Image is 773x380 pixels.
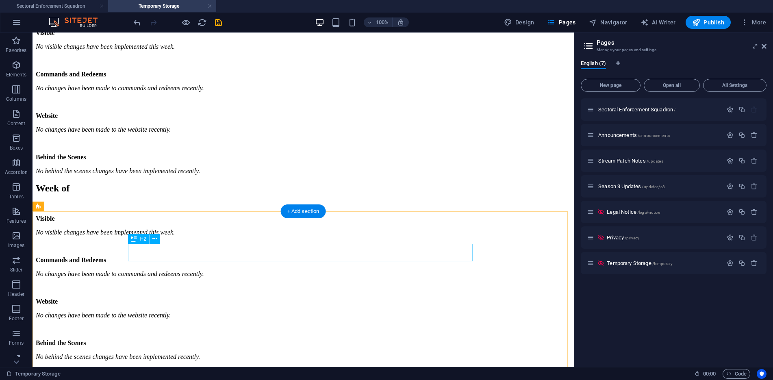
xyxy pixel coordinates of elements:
button: save [213,17,223,27]
img: Editor Logo [47,17,108,27]
span: English (7) [581,59,606,70]
span: / [674,108,675,112]
div: Settings [727,132,734,139]
i: Reload page [198,18,207,27]
span: Pages [547,18,575,26]
button: Open all [644,79,700,92]
div: Remove [751,157,758,164]
div: Announcements/announcements [596,132,723,138]
div: Settings [727,183,734,190]
p: Elements [6,72,27,78]
span: Click to open page [598,158,663,164]
div: Duplicate [738,132,745,139]
button: New page [581,79,641,92]
span: /announcements [638,133,670,138]
button: Pages [544,16,579,29]
div: The startpage cannot be deleted [751,106,758,113]
h4: Temporary Storage [108,2,216,11]
span: Open all [647,83,696,88]
span: Click to open page [598,183,665,189]
span: Click to open page [598,132,670,138]
div: Duplicate [738,234,745,241]
p: Boxes [10,145,23,151]
span: /privacy [625,236,639,240]
span: More [740,18,766,26]
p: Forms [9,340,24,346]
i: Save (Ctrl+S) [214,18,223,27]
h2: Pages [597,39,766,46]
button: Navigator [586,16,631,29]
span: Click to open page [607,209,660,215]
p: Slider [10,267,23,273]
div: Duplicate [738,260,745,267]
a: Click to cancel selection. Double-click to open Pages [7,369,61,379]
div: Remove [751,234,758,241]
div: Design (Ctrl+Alt+Y) [501,16,538,29]
div: Temporary Storage/temporary [604,261,723,266]
div: Sectoral Enforcement Squadron/ [596,107,723,112]
h6: 100% [376,17,389,27]
div: Settings [727,260,734,267]
button: Publish [686,16,731,29]
span: H2 [140,237,146,241]
div: Remove [751,260,758,267]
div: Remove [751,132,758,139]
div: Settings [727,157,734,164]
div: Remove [751,208,758,215]
p: Tables [9,193,24,200]
div: Privacy/privacy [604,235,723,240]
h3: Manage your pages and settings [597,46,750,54]
p: Features [7,218,26,224]
div: Settings [727,234,734,241]
div: Duplicate [738,157,745,164]
div: Stream Patch Notes/updates [596,158,723,163]
i: Undo: Duplicate elements (Ctrl+Z) [132,18,142,27]
span: 00 00 [703,369,716,379]
div: Settings [727,208,734,215]
i: On resize automatically adjust zoom level to fit chosen device. [397,19,404,26]
p: Accordion [5,169,28,176]
span: Code [726,369,747,379]
div: Duplicate [738,183,745,190]
div: Season 3 Updates/updates/s3 [596,184,723,189]
span: Click to open page [607,260,673,266]
div: Settings [727,106,734,113]
p: Content [7,120,25,127]
div: Legal Notice/legal-notice [604,209,723,215]
span: /legal-notice [637,210,660,215]
div: Language Tabs [581,60,766,76]
div: + Add section [281,204,326,218]
div: Duplicate [738,208,745,215]
p: Header [8,291,24,297]
p: Footer [9,315,24,322]
p: Favorites [6,47,26,54]
button: reload [197,17,207,27]
p: Images [8,242,25,249]
div: Duplicate [738,106,745,113]
span: : [709,371,710,377]
button: Design [501,16,538,29]
div: Remove [751,183,758,190]
p: Columns [6,96,26,102]
button: Usercentrics [757,369,766,379]
span: /temporary [652,261,673,266]
span: /updates/s3 [642,185,665,189]
span: Click to open page [598,106,675,113]
button: All Settings [703,79,766,92]
button: More [737,16,769,29]
span: New page [584,83,637,88]
span: Navigator [589,18,628,26]
span: Design [504,18,534,26]
button: Click here to leave preview mode and continue editing [181,17,191,27]
span: /updates [647,159,663,163]
span: AI Writer [641,18,676,26]
button: 100% [364,17,393,27]
button: Code [723,369,750,379]
button: AI Writer [637,16,679,29]
button: undo [132,17,142,27]
span: Publish [692,18,724,26]
span: Click to open page [607,235,639,241]
h6: Session time [695,369,716,379]
span: All Settings [707,83,763,88]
